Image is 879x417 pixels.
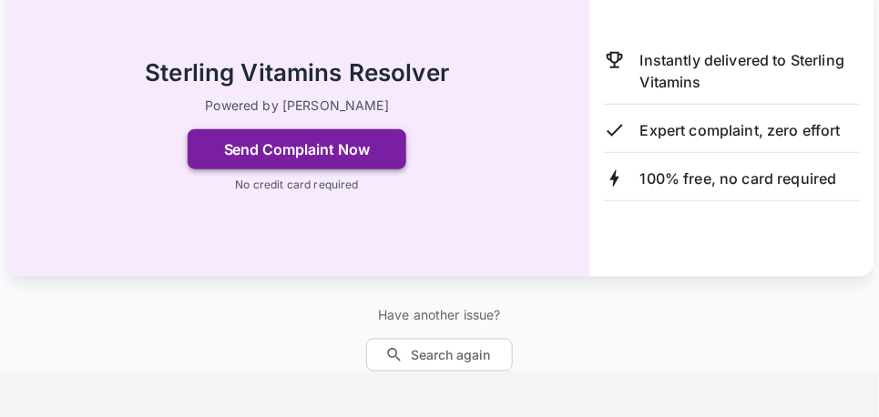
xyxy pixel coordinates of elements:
[640,119,841,141] p: Expert complaint, zero effort
[205,97,389,115] p: Powered by [PERSON_NAME]
[366,339,513,372] button: Search again
[640,49,860,93] p: Instantly delivered to Sterling Vitamins
[235,177,358,193] p: No credit card required
[145,57,449,89] h2: Sterling Vitamins Resolver
[188,129,406,169] button: Send Complaint Now
[640,168,837,189] p: 100% free, no card required
[366,306,513,324] p: Have another issue?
